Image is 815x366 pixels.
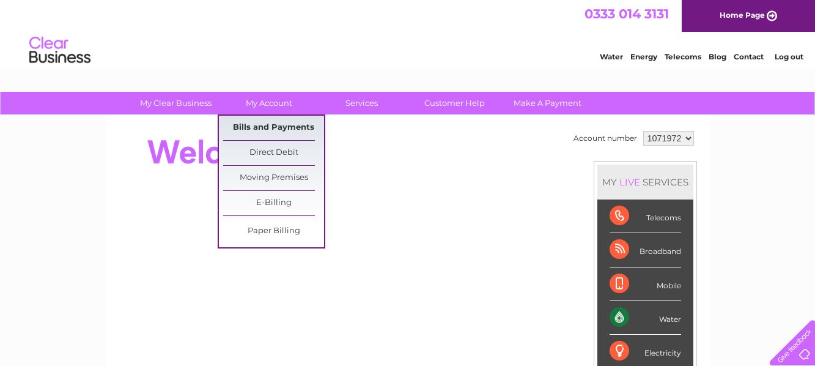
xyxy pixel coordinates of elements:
[570,128,640,149] td: Account number
[404,92,505,114] a: Customer Help
[610,267,681,301] div: Mobile
[617,176,643,188] div: LIVE
[709,52,726,61] a: Blog
[734,52,764,61] a: Contact
[597,165,693,200] div: MY SERVICES
[218,92,319,114] a: My Account
[125,92,226,114] a: My Clear Business
[223,191,324,215] a: E-Billing
[610,200,681,233] div: Telecoms
[29,32,91,69] img: logo.png
[630,52,657,61] a: Energy
[223,141,324,165] a: Direct Debit
[665,52,701,61] a: Telecoms
[610,301,681,335] div: Water
[585,6,669,21] a: 0333 014 3131
[600,52,623,61] a: Water
[497,92,598,114] a: Make A Payment
[775,52,803,61] a: Log out
[223,116,324,140] a: Bills and Payments
[610,233,681,267] div: Broadband
[223,219,324,244] a: Paper Billing
[119,7,697,59] div: Clear Business is a trading name of Verastar Limited (registered in [GEOGRAPHIC_DATA] No. 3667643...
[311,92,412,114] a: Services
[223,166,324,190] a: Moving Premises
